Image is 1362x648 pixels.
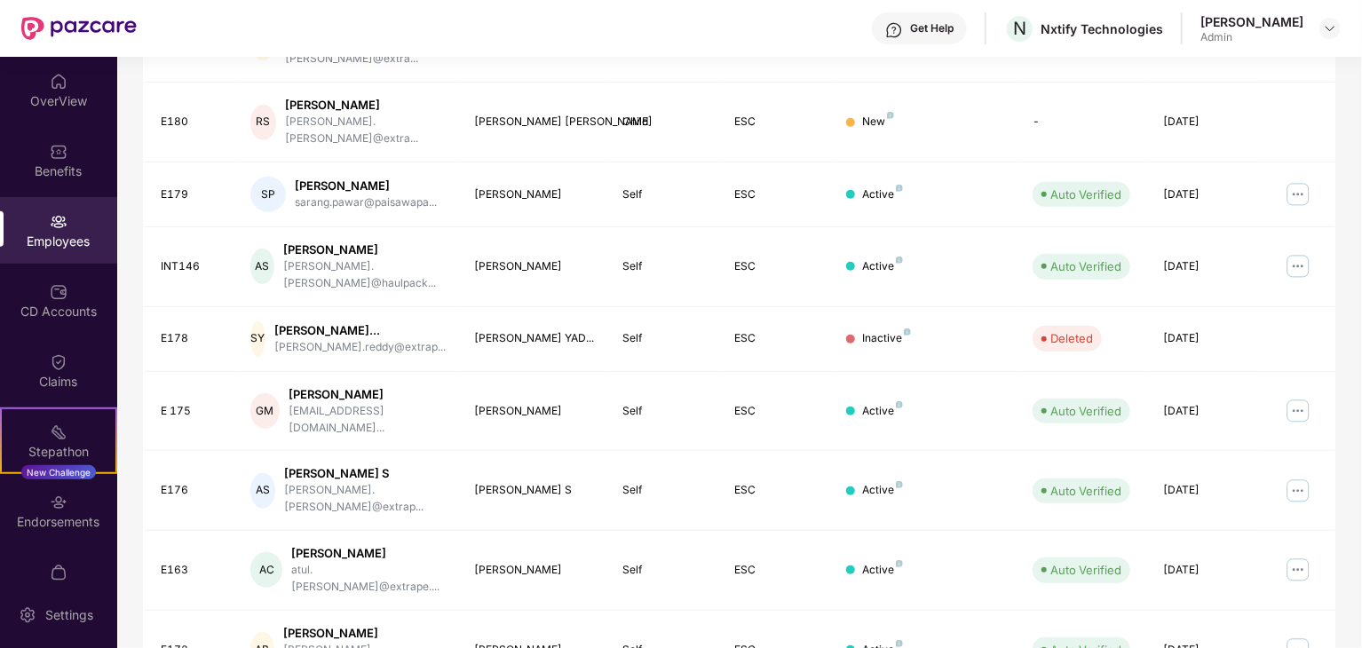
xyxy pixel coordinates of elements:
div: AS [250,473,275,509]
div: [PERSON_NAME] [1200,13,1303,30]
div: Self [623,482,707,499]
div: Get Help [910,21,954,36]
img: svg+xml;base64,PHN2ZyBpZD0iTXlfT3JkZXJzIiBkYXRhLW5hbWU9Ik15IE9yZGVycyIgeG1sbnM9Imh0dHA6Ly93d3cudz... [50,564,67,581]
div: ESC [735,330,819,347]
div: [DATE] [1163,186,1247,203]
img: svg+xml;base64,PHN2ZyB4bWxucz0iaHR0cDovL3d3dy53My5vcmcvMjAwMC9zdmciIHdpZHRoPSI4IiBoZWlnaHQ9IjgiIH... [904,328,911,336]
div: [DATE] [1163,330,1247,347]
div: ESC [735,258,819,275]
div: E176 [161,482,222,499]
div: RS [250,105,276,140]
img: New Pazcare Logo [21,17,137,40]
img: manageButton [1284,180,1312,209]
td: - [1018,83,1149,162]
img: svg+xml;base64,PHN2ZyBpZD0iU2V0dGluZy0yMHgyMCIgeG1sbnM9Imh0dHA6Ly93d3cudzMub3JnLzIwMDAvc3ZnIiB3aW... [19,606,36,624]
div: [PERSON_NAME] YAD... [474,330,595,347]
div: E179 [161,186,222,203]
div: ESC [735,114,819,130]
img: svg+xml;base64,PHN2ZyB4bWxucz0iaHR0cDovL3d3dy53My5vcmcvMjAwMC9zdmciIHdpZHRoPSI4IiBoZWlnaHQ9IjgiIH... [896,481,903,488]
div: Auto Verified [1050,561,1121,579]
div: ESC [735,482,819,499]
div: [PERSON_NAME] [474,186,595,203]
img: svg+xml;base64,PHN2ZyBpZD0iRW1wbG95ZWVzIiB4bWxucz0iaHR0cDovL3d3dy53My5vcmcvMjAwMC9zdmciIHdpZHRoPS... [50,213,67,231]
div: [PERSON_NAME] [289,386,446,403]
div: [PERSON_NAME] [474,562,595,579]
div: E180 [161,114,222,130]
div: Deleted [1050,329,1093,347]
div: [PERSON_NAME] S [474,482,595,499]
img: svg+xml;base64,PHN2ZyB4bWxucz0iaHR0cDovL3d3dy53My5vcmcvMjAwMC9zdmciIHdpZHRoPSI4IiBoZWlnaHQ9IjgiIH... [896,640,903,647]
img: svg+xml;base64,PHN2ZyBpZD0iRHJvcGRvd24tMzJ4MzIiIHhtbG5zPSJodHRwOi8vd3d3LnczLm9yZy8yMDAwL3N2ZyIgd2... [1323,21,1337,36]
div: ESC [735,186,819,203]
div: E178 [161,330,222,347]
div: Inactive [862,330,911,347]
div: New Challenge [21,465,96,479]
div: Child [623,114,707,130]
img: manageButton [1284,397,1312,425]
div: AS [250,249,274,284]
div: [PERSON_NAME] [291,545,445,562]
div: Active [862,258,903,275]
div: Active [862,562,903,579]
div: [EMAIL_ADDRESS][DOMAIN_NAME]... [289,403,446,437]
div: ESC [735,562,819,579]
img: svg+xml;base64,PHN2ZyB4bWxucz0iaHR0cDovL3d3dy53My5vcmcvMjAwMC9zdmciIHdpZHRoPSI4IiBoZWlnaHQ9IjgiIH... [896,560,903,567]
div: [PERSON_NAME] [283,625,446,642]
img: svg+xml;base64,PHN2ZyB4bWxucz0iaHR0cDovL3d3dy53My5vcmcvMjAwMC9zdmciIHdpZHRoPSI4IiBoZWlnaHQ9IjgiIH... [887,112,894,119]
img: svg+xml;base64,PHN2ZyBpZD0iSG9tZSIgeG1sbnM9Imh0dHA6Ly93d3cudzMub3JnLzIwMDAvc3ZnIiB3aWR0aD0iMjAiIG... [50,73,67,91]
div: Admin [1200,30,1303,44]
div: [PERSON_NAME] [285,97,446,114]
div: Auto Verified [1050,257,1121,275]
div: [DATE] [1163,482,1247,499]
img: manageButton [1284,556,1312,584]
img: svg+xml;base64,PHN2ZyBpZD0iQmVuZWZpdHMiIHhtbG5zPSJodHRwOi8vd3d3LnczLm9yZy8yMDAwL3N2ZyIgd2lkdGg9Ij... [50,143,67,161]
div: Auto Verified [1050,186,1121,203]
div: SY [250,321,265,357]
img: svg+xml;base64,PHN2ZyBpZD0iQ0RfQWNjb3VudHMiIGRhdGEtbmFtZT0iQ0QgQWNjb3VudHMiIHhtbG5zPSJodHRwOi8vd3... [50,283,67,301]
img: svg+xml;base64,PHN2ZyB4bWxucz0iaHR0cDovL3d3dy53My5vcmcvMjAwMC9zdmciIHdpZHRoPSIyMSIgaGVpZ2h0PSIyMC... [50,423,67,441]
div: atul.[PERSON_NAME]@extrape.... [291,562,445,596]
div: Auto Verified [1050,402,1121,420]
span: N [1013,18,1026,39]
div: [PERSON_NAME] [283,241,446,258]
div: INT146 [161,258,222,275]
div: sarang.pawar@paisawapa... [295,194,437,211]
div: [PERSON_NAME] [PERSON_NAME] [474,114,595,130]
img: svg+xml;base64,PHN2ZyBpZD0iSGVscC0zMngzMiIgeG1sbnM9Imh0dHA6Ly93d3cudzMub3JnLzIwMDAvc3ZnIiB3aWR0aD... [885,21,903,39]
div: [PERSON_NAME] [295,178,437,194]
div: Self [623,186,707,203]
div: Active [862,186,903,203]
div: Self [623,562,707,579]
div: [PERSON_NAME]... [274,322,446,339]
div: [DATE] [1163,258,1247,275]
div: [PERSON_NAME].[PERSON_NAME]@haulpack... [283,258,446,292]
div: ESC [735,403,819,420]
div: [DATE] [1163,562,1247,579]
div: Nxtify Technologies [1041,20,1163,37]
img: svg+xml;base64,PHN2ZyB4bWxucz0iaHR0cDovL3d3dy53My5vcmcvMjAwMC9zdmciIHdpZHRoPSI4IiBoZWlnaHQ9IjgiIH... [896,185,903,192]
div: Active [862,482,903,499]
img: svg+xml;base64,PHN2ZyBpZD0iQ2xhaW0iIHhtbG5zPSJodHRwOi8vd3d3LnczLm9yZy8yMDAwL3N2ZyIgd2lkdGg9IjIwIi... [50,353,67,371]
img: manageButton [1284,252,1312,281]
div: Auto Verified [1050,482,1121,500]
div: SP [250,177,286,212]
div: Self [623,330,707,347]
div: [DATE] [1163,403,1247,420]
div: [PERSON_NAME] [474,258,595,275]
div: Self [623,258,707,275]
div: E163 [161,562,222,579]
div: [PERSON_NAME].reddy@extrap... [274,339,446,356]
div: [PERSON_NAME] S [284,465,446,482]
img: svg+xml;base64,PHN2ZyB4bWxucz0iaHR0cDovL3d3dy53My5vcmcvMjAwMC9zdmciIHdpZHRoPSI4IiBoZWlnaHQ9IjgiIH... [896,401,903,408]
div: [PERSON_NAME].[PERSON_NAME]@extrap... [284,482,446,516]
div: [PERSON_NAME] [474,403,595,420]
img: manageButton [1284,477,1312,505]
div: [DATE] [1163,114,1247,130]
div: E 175 [161,403,222,420]
div: Self [623,403,707,420]
div: AC [250,552,282,588]
div: Stepathon [2,443,115,461]
div: New [862,114,894,130]
div: Settings [40,606,99,624]
img: svg+xml;base64,PHN2ZyB4bWxucz0iaHR0cDovL3d3dy53My5vcmcvMjAwMC9zdmciIHdpZHRoPSI4IiBoZWlnaHQ9IjgiIH... [896,257,903,264]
